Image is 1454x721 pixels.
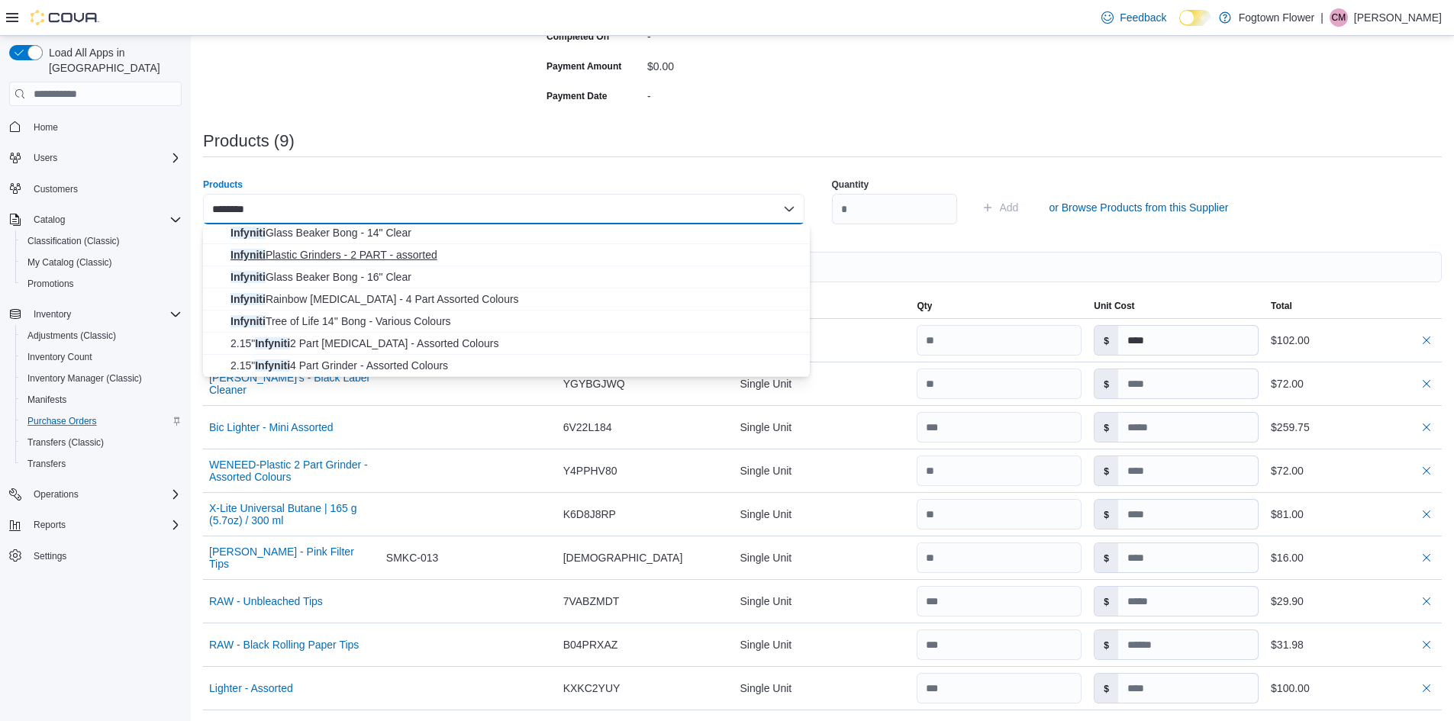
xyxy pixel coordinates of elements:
label: Products [203,179,243,191]
div: Single Unit [734,499,911,529]
label: $ [1095,543,1118,572]
span: Inventory [34,308,71,320]
span: Operations [34,488,79,501]
img: Cova [31,10,99,25]
span: CM [1332,8,1346,27]
div: $29.90 [1271,592,1436,610]
span: Classification (Classic) [27,235,120,247]
button: Infyniti Glass Beaker Bong - 14" Clear [203,222,810,244]
button: WENEED-Plastic 2 Part Grinder - Assorted Colours [209,459,374,483]
button: My Catalog (Classic) [15,252,188,273]
a: Transfers [21,455,72,473]
nav: Complex example [9,109,182,607]
button: Catalog [3,209,188,230]
label: $ [1095,674,1118,703]
button: Infyniti Glass Beaker Bong - 16" Clear [203,266,810,288]
button: Catalog [27,211,71,229]
div: $102.00 [1271,331,1436,349]
button: Lighter - Assorted [209,682,293,694]
button: Promotions [15,273,188,295]
span: Manifests [21,391,182,409]
a: Transfers (Classic) [21,433,110,452]
span: Users [34,152,57,164]
button: Manifests [15,389,188,410]
button: Infyniti Rainbow Grinder - 4 Part Assorted Colours [203,288,810,311]
span: Dark Mode [1179,26,1180,27]
div: $100.00 [1271,679,1436,697]
span: Transfers (Classic) [21,433,182,452]
button: Inventory Manager (Classic) [15,368,188,389]
button: Close list of options [783,203,795,215]
a: Purchase Orders [21,412,103,430]
span: B04PRXAZ [563,636,618,654]
button: Settings [3,545,188,567]
button: 2.15" Infyniti 4 Part Grinder - Assorted Colours [203,355,810,377]
div: Single Unit [734,629,911,660]
label: $ [1095,369,1118,398]
button: Transfers (Classic) [15,432,188,453]
h3: Products (9) [203,132,295,150]
a: My Catalog (Classic) [21,253,118,272]
button: Reports [3,514,188,536]
a: Home [27,118,64,137]
span: Load All Apps in [GEOGRAPHIC_DATA] [43,45,182,76]
span: 7VABZMDT [563,592,620,610]
span: Users [27,149,182,167]
div: $259.75 [1271,418,1436,436]
div: - [647,84,852,102]
span: SMKC-013 [386,549,438,567]
label: $ [1095,456,1118,485]
button: [PERSON_NAME]'s - Black Label Cleaner [209,372,374,396]
label: $ [1095,630,1118,659]
div: $72.00 [1271,462,1436,480]
div: Choose from the following options [203,134,810,377]
button: Users [27,149,63,167]
div: Single Unit [734,542,911,573]
button: X-Lite Universal Butane | 165 g (5.7oz) / 300 ml [209,502,374,526]
span: Feedback [1120,10,1166,25]
label: $ [1095,500,1118,529]
span: Reports [27,516,182,534]
button: Operations [3,484,188,505]
span: Catalog [27,211,182,229]
div: $0.00 [647,54,852,72]
span: Adjustments (Classic) [21,327,182,345]
span: My Catalog (Classic) [27,256,112,269]
span: My Catalog (Classic) [21,253,182,272]
button: Inventory [27,305,77,323]
p: [PERSON_NAME] [1354,8,1442,27]
span: Adjustments (Classic) [27,330,116,342]
button: Adjustments (Classic) [15,325,188,346]
span: Customers [27,179,182,198]
p: | [1320,8,1323,27]
span: Catalog [34,214,65,226]
label: $ [1095,326,1118,355]
label: Payment Amount [546,60,621,72]
span: Customers [34,183,78,195]
span: Home [34,121,58,134]
span: Inventory Manager (Classic) [21,369,182,388]
button: [PERSON_NAME] - Pink Filter Tips [209,546,374,570]
span: Add [1000,200,1019,215]
button: Operations [27,485,85,504]
button: or Browse Products from this Supplier [1043,192,1234,223]
label: Completed On [546,31,609,43]
button: Infyniti Tree of Life 14'' Bong - Various Colours [203,311,810,333]
a: Adjustments (Classic) [21,327,122,345]
button: Infyniti Plastic Grinders - 2 PART - assorted [203,244,810,266]
div: Single Unit [734,586,911,616]
a: Classification (Classic) [21,232,126,250]
button: Customers [3,178,188,200]
span: Classification (Classic) [21,232,182,250]
span: Total [1271,300,1292,312]
a: Promotions [21,275,80,293]
button: Home [3,115,188,137]
span: Promotions [27,278,74,290]
span: or Browse Products from this Supplier [1049,200,1228,215]
div: $81.00 [1271,505,1436,523]
div: Single Unit [734,455,911,486]
div: $72.00 [1271,375,1436,393]
button: Inventory Count [15,346,188,368]
div: Single Unit [734,673,911,703]
a: Customers [27,180,84,198]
